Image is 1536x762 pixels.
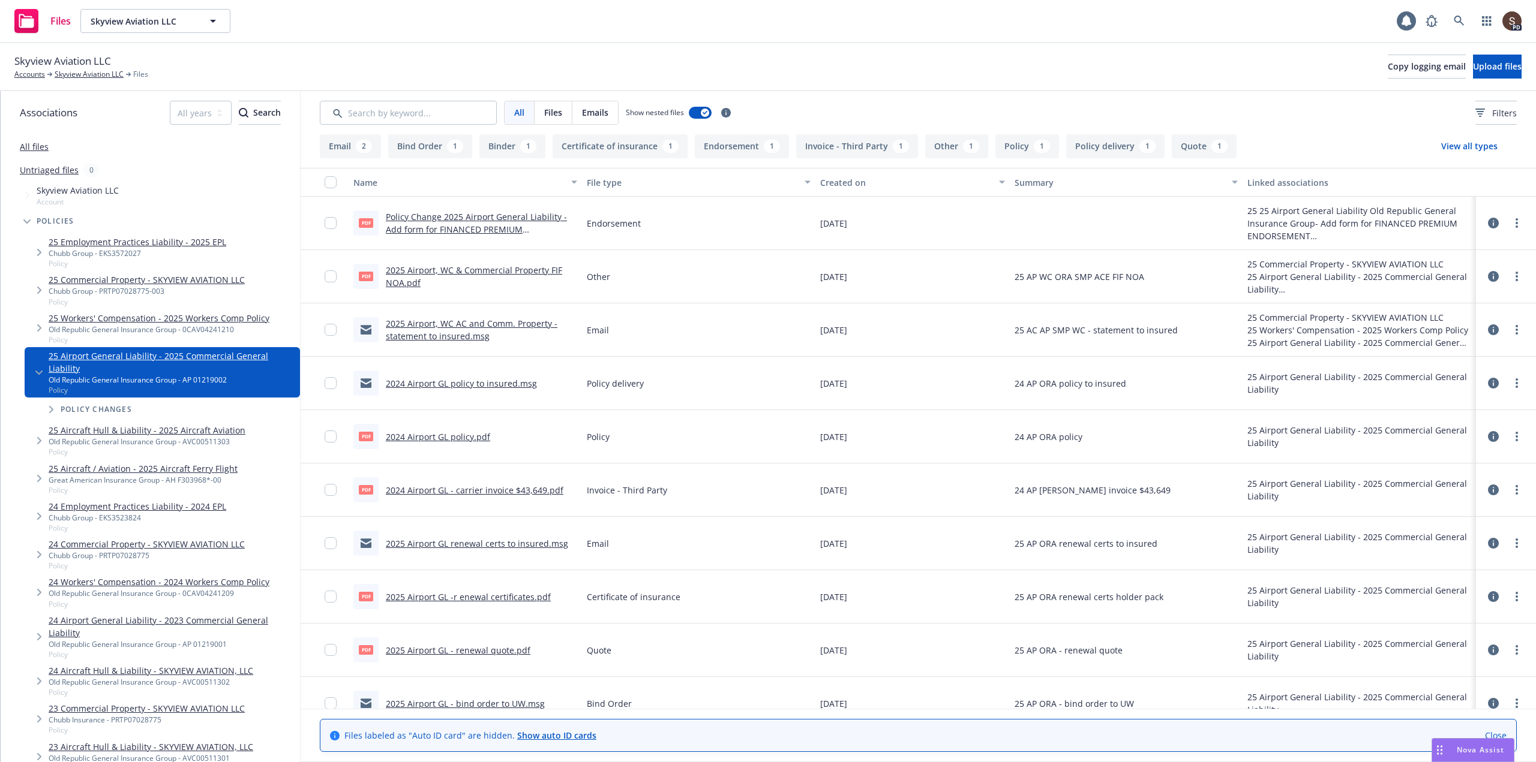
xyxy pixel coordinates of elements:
[20,164,79,176] a: Untriaged files
[49,248,226,258] div: Chubb Group - EKS3572027
[49,375,295,385] div: Old Republic General Insurance Group - AP 01219002
[1247,258,1471,270] div: 25 Commercial Property - SKYVIEW AVIATION LLC
[325,430,337,442] input: Toggle Row Selected
[49,687,253,697] span: Policy
[662,140,679,153] div: 1
[356,140,372,153] div: 2
[1388,55,1466,79] button: Copy logging email
[133,69,148,80] span: Files
[325,217,337,229] input: Toggle Row Selected
[37,218,74,225] span: Policies
[37,197,119,207] span: Account
[1247,324,1471,336] div: 25 Workers' Compensation - 2025 Workers Comp Policy
[1139,140,1156,153] div: 1
[386,318,557,342] a: 2025 Airport, WC AC and Comm. Property - statement to insured.msg
[820,484,847,496] span: [DATE]
[344,729,596,742] span: Files labeled as "Auto ID card" are hidden.
[1247,477,1471,502] div: 25 Airport General Liability - 2025 Commercial General Liability
[1247,204,1471,242] div: 25 25 Airport General Liability Old Republic General Insurance Group- Add form for FINANCED PREMI...
[325,324,337,336] input: Toggle Row Selected
[49,588,269,598] div: Old Republic General Insurance Group - 0CAV04241209
[49,538,245,550] a: 24 Commercial Property - SKYVIEW AVIATION LLC
[325,697,337,709] input: Toggle Row Selected
[49,599,269,609] span: Policy
[1510,483,1524,497] a: more
[91,15,194,28] span: Skyview Aviation LLC
[49,614,295,639] a: 24 Airport General Liability - 2023 Commercial General Liability
[1422,134,1517,158] button: View all types
[1247,270,1471,296] div: 25 Airport General Liability - 2025 Commercial General Liability
[50,16,71,26] span: Files
[80,9,230,33] button: Skyview Aviation LLC
[20,105,77,121] span: Associations
[587,697,632,710] span: Bind Order
[925,134,988,158] button: Other
[49,513,226,523] div: Chubb Group - EKS3523824
[359,485,373,494] span: pdf
[1510,429,1524,444] a: more
[815,168,1010,197] button: Created on
[49,485,238,495] span: Policy
[1247,336,1471,349] div: 25 Airport General Liability - 2025 Commercial General Liability
[1475,107,1517,119] span: Filters
[820,644,847,656] span: [DATE]
[49,639,295,649] div: Old Republic General Insurance Group - AP 01219001
[1388,61,1466,72] span: Copy logging email
[1015,377,1126,390] span: 24 AP ORA policy to insured
[1475,101,1517,125] button: Filters
[796,134,918,158] button: Invoice - Third Party
[49,312,269,324] a: 25 Workers' Compensation - 2025 Workers Comp Policy
[1510,269,1524,284] a: more
[359,272,373,281] span: pdf
[1015,644,1123,656] span: 25 AP ORA - renewal quote
[386,591,551,603] a: 2025 Airport GL -r enewal certificates.pdf
[359,592,373,601] span: pdf
[239,108,248,118] svg: Search
[1247,424,1471,449] div: 25 Airport General Liability - 2025 Commercial General Liability
[1211,140,1228,153] div: 1
[388,134,472,158] button: Bind Order
[1247,691,1471,716] div: 25 Airport General Liability - 2025 Commercial General Liability
[1010,168,1243,197] button: Summary
[1172,134,1237,158] button: Quote
[61,406,132,413] span: Policy changes
[49,335,269,345] span: Policy
[820,324,847,336] span: [DATE]
[320,134,381,158] button: Email
[49,350,295,375] a: 25 Airport General Liability - 2025 Commercial General Liability
[1247,584,1471,609] div: 25 Airport General Liability - 2025 Commercial General Liability
[49,258,226,269] span: Policy
[1015,176,1225,189] div: Summary
[1510,323,1524,337] a: more
[587,484,667,496] span: Invoice - Third Party
[349,168,582,197] button: Name
[325,270,337,282] input: Toggle Row Selected
[49,475,238,485] div: Great American Insurance Group - AH F303968*-00
[386,698,545,709] a: 2025 Airport GL - bind order to UW.msg
[386,378,537,389] a: 2024 Airport GL policy to insured.msg
[49,436,245,447] div: Old Republic General Insurance Group - AVC00511303
[587,644,611,656] span: Quote
[1510,643,1524,657] a: more
[320,101,497,125] input: Search by keyword...
[447,140,463,153] div: 1
[1015,270,1144,283] span: 25 AP WC ORA SMP ACE FIF NOA
[553,134,688,158] button: Certificate of insurance
[582,168,815,197] button: File type
[325,644,337,656] input: Toggle Row Selected
[386,644,530,656] a: 2025 Airport GL - renewal quote.pdf
[1432,739,1447,761] div: Drag to move
[359,218,373,227] span: pdf
[587,537,609,550] span: Email
[587,430,610,443] span: Policy
[1510,216,1524,230] a: more
[820,430,847,443] span: [DATE]
[1015,484,1171,496] span: 24 AP [PERSON_NAME] invoice $43,649
[239,101,281,125] button: SearchSearch
[820,377,847,390] span: [DATE]
[1247,637,1471,662] div: 25 Airport General Liability - 2025 Commercial General Liability
[1015,591,1163,603] span: 25 AP ORA renewal certs holder pack
[1247,371,1471,396] div: 25 Airport General Liability - 2025 Commercial General Liability
[963,140,979,153] div: 1
[49,385,295,395] span: Policy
